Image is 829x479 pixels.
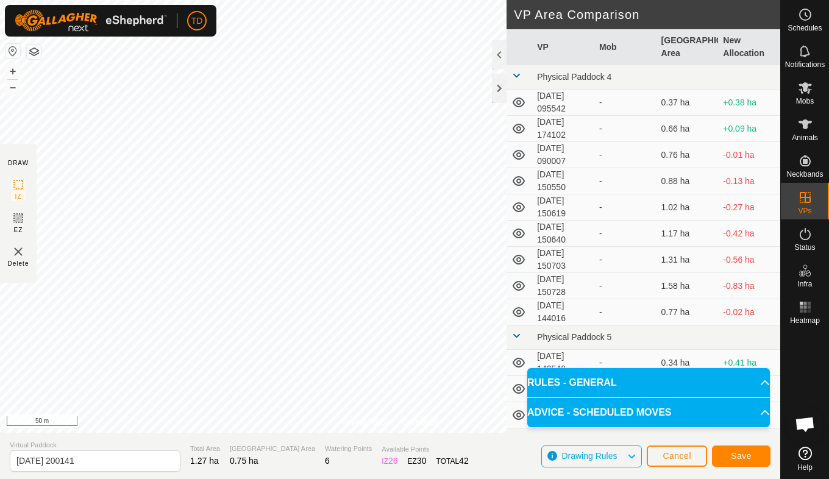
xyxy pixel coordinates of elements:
[663,451,691,461] span: Cancel
[599,280,652,293] div: -
[561,451,617,461] span: Drawing Rules
[718,221,780,247] td: -0.42 ha
[599,254,652,266] div: -
[15,192,22,201] span: IZ
[797,280,812,288] span: Infra
[718,116,780,142] td: +0.09 ha
[656,142,719,168] td: 0.76 ha
[718,168,780,194] td: -0.13 ha
[527,375,617,390] span: RULES - GENERAL
[647,445,707,467] button: Cancel
[798,207,811,215] span: VPs
[27,44,41,59] button: Map Layers
[532,168,594,194] td: [DATE] 150550
[527,405,671,420] span: ADVICE - SCHEDULED MOVES
[718,90,780,116] td: +0.38 ha
[797,464,813,471] span: Help
[10,440,180,450] span: Virtual Paddock
[599,201,652,214] div: -
[14,225,23,235] span: EZ
[718,247,780,273] td: -0.56 ha
[656,221,719,247] td: 1.17 ha
[532,142,594,168] td: [DATE] 090007
[190,456,219,466] span: 1.27 ha
[781,442,829,476] a: Help
[532,350,594,376] td: [DATE] 142548
[599,357,652,369] div: -
[532,90,594,116] td: [DATE] 095542
[599,306,652,319] div: -
[787,406,824,442] a: Open chat
[459,456,469,466] span: 42
[656,247,719,273] td: 1.31 ha
[656,194,719,221] td: 1.02 ha
[230,456,258,466] span: 0.75 ha
[599,96,652,109] div: -
[532,116,594,142] td: [DATE] 174102
[388,456,398,466] span: 26
[417,456,427,466] span: 30
[656,29,719,65] th: [GEOGRAPHIC_DATA] Area
[532,194,594,221] td: [DATE] 150619
[191,15,203,27] span: TD
[325,444,372,454] span: Watering Points
[527,398,770,427] p-accordion-header: ADVICE - SCHEDULED MOVES
[718,142,780,168] td: -0.01 ha
[408,455,427,467] div: EZ
[532,247,594,273] td: [DATE] 150703
[325,456,330,466] span: 6
[532,29,594,65] th: VP
[537,332,611,342] span: Physical Paddock 5
[190,444,220,454] span: Total Area
[594,29,656,65] th: Mob
[718,350,780,376] td: +0.41 ha
[599,227,652,240] div: -
[11,244,26,259] img: VP
[532,221,594,247] td: [DATE] 150640
[5,64,20,79] button: +
[718,299,780,325] td: -0.02 ha
[436,455,469,467] div: TOTAL
[718,29,780,65] th: New Allocation
[532,299,594,325] td: [DATE] 144016
[656,273,719,299] td: 1.58 ha
[656,90,719,116] td: 0.37 ha
[792,134,818,141] span: Animals
[794,244,815,251] span: Status
[718,273,780,299] td: -0.83 ha
[537,72,611,82] span: Physical Paddock 4
[5,44,20,59] button: Reset Map
[382,444,468,455] span: Available Points
[786,171,823,178] span: Neckbands
[230,444,315,454] span: [GEOGRAPHIC_DATA] Area
[788,24,822,32] span: Schedules
[514,7,780,22] h2: VP Area Comparison
[790,317,820,324] span: Heatmap
[5,80,20,94] button: –
[599,149,652,161] div: -
[342,417,388,428] a: Privacy Policy
[718,194,780,221] td: -0.27 ha
[712,445,770,467] button: Save
[8,259,29,268] span: Delete
[599,122,652,135] div: -
[15,10,167,32] img: Gallagher Logo
[402,417,438,428] a: Contact Us
[8,158,29,168] div: DRAW
[532,273,594,299] td: [DATE] 150728
[656,350,719,376] td: 0.34 ha
[527,368,770,397] p-accordion-header: RULES - GENERAL
[796,98,814,105] span: Mobs
[382,455,397,467] div: IZ
[599,175,652,188] div: -
[731,451,752,461] span: Save
[656,168,719,194] td: 0.88 ha
[656,116,719,142] td: 0.66 ha
[785,61,825,68] span: Notifications
[656,299,719,325] td: 0.77 ha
